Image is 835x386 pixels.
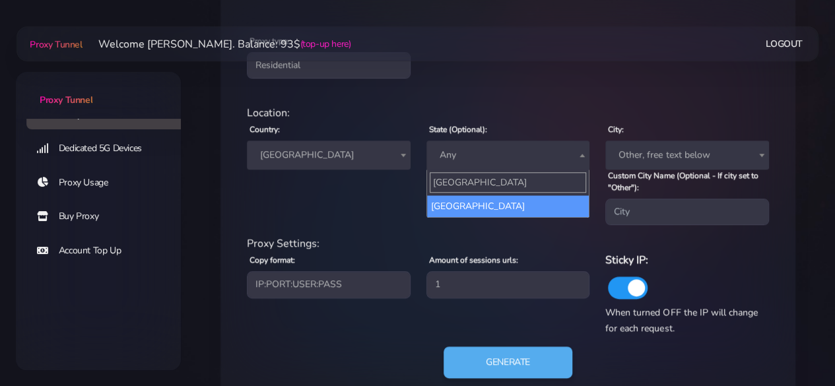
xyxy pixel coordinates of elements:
[26,201,191,232] a: Buy Proxy
[26,236,191,266] a: Account Top Up
[605,251,769,269] h6: Sticky IP:
[605,306,757,335] span: When turned OFF the IP will change for each request.
[427,195,589,217] li: [GEOGRAPHIC_DATA]
[247,141,411,170] span: United Arab Emirates
[83,36,351,52] li: Welcome [PERSON_NAME]. Balance: 93$
[255,146,403,164] span: United Arab Emirates
[429,254,518,266] label: Amount of sessions urls:
[434,146,582,164] span: Any
[16,72,181,107] a: Proxy Tunnel
[27,34,82,55] a: Proxy Tunnel
[26,168,191,198] a: Proxy Usage
[605,199,769,225] input: City
[766,32,803,56] a: Logout
[613,146,761,164] span: Other, free text below
[26,133,191,164] a: Dedicated 5G Devices
[444,346,572,378] button: Generate
[239,105,777,121] div: Location:
[30,38,82,51] span: Proxy Tunnel
[250,254,295,266] label: Copy format:
[300,37,351,51] a: (top-up here)
[608,170,769,193] label: Custom City Name (Optional - If city set to "Other"):
[250,123,280,135] label: Country:
[430,172,587,193] input: Search
[239,236,777,251] div: Proxy Settings:
[605,141,769,170] span: Other, free text below
[771,322,818,370] iframe: Webchat Widget
[40,94,92,106] span: Proxy Tunnel
[608,123,624,135] label: City:
[429,123,487,135] label: State (Optional):
[426,141,590,170] span: Any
